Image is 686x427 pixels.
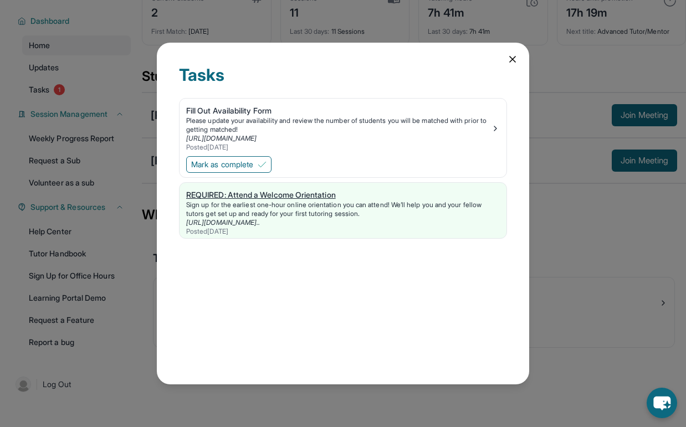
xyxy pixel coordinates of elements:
a: [URL][DOMAIN_NAME].. [186,218,260,227]
button: Mark as complete [186,156,272,173]
button: chat-button [647,388,677,418]
span: Mark as complete [191,159,253,170]
img: Mark as complete [258,160,267,169]
a: [URL][DOMAIN_NAME] [186,134,257,142]
div: Please update your availability and review the number of students you will be matched with prior ... [186,116,491,134]
div: REQUIRED: Attend a Welcome Orientation [186,189,500,200]
div: Sign up for the earliest one-hour online orientation you can attend! We’ll help you and your fell... [186,200,500,218]
a: Fill Out Availability FormPlease update your availability and review the number of students you w... [180,99,506,154]
div: Posted [DATE] [186,227,500,236]
div: Tasks [179,65,507,98]
div: Fill Out Availability Form [186,105,491,116]
div: Posted [DATE] [186,143,491,152]
a: REQUIRED: Attend a Welcome OrientationSign up for the earliest one-hour online orientation you ca... [180,183,506,238]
